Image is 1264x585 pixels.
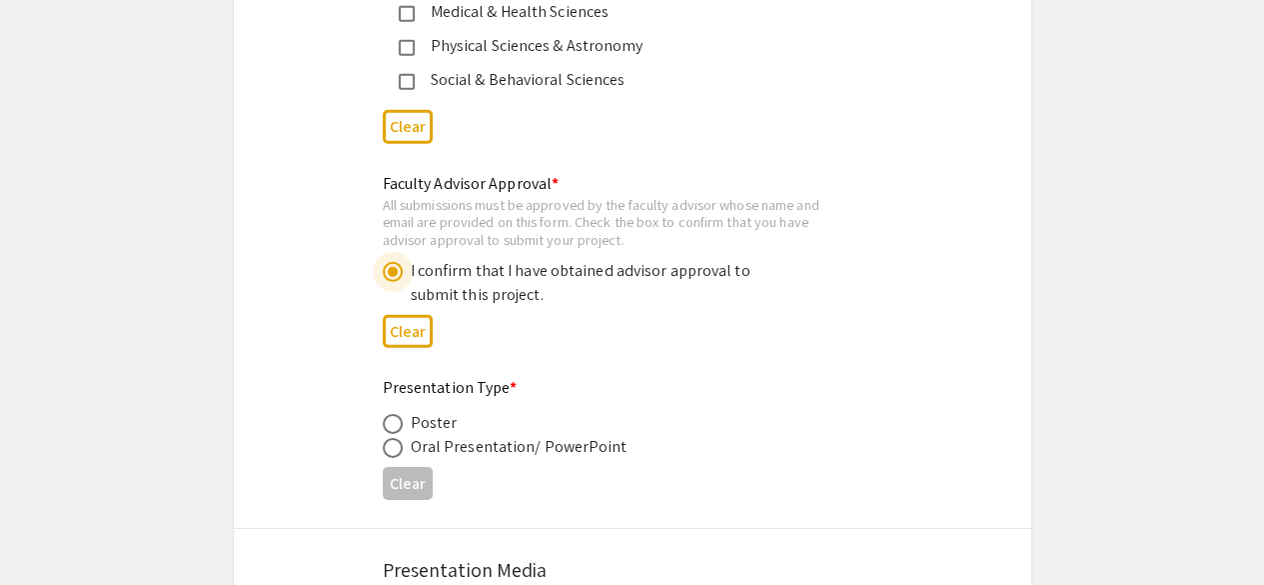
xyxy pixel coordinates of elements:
[415,68,834,92] div: Social & Behavioral Sciences
[411,259,760,307] div: I confirm that I have obtained advisor approval to submit this project.
[383,315,433,348] button: Clear
[383,110,433,143] button: Clear
[411,435,628,459] div: Oral Presentation/ PowerPoint
[415,34,834,58] div: Physical Sciences & Astronomy
[383,467,433,500] button: Clear
[411,411,458,435] div: Poster
[15,495,85,570] iframe: Chat
[383,173,560,194] mat-label: Faculty Advisor Approval
[383,377,518,398] mat-label: Presentation Type
[383,555,882,585] div: Presentation Media
[383,196,850,249] div: All submissions must be approved by the faculty advisor whose name and email are provided on this...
